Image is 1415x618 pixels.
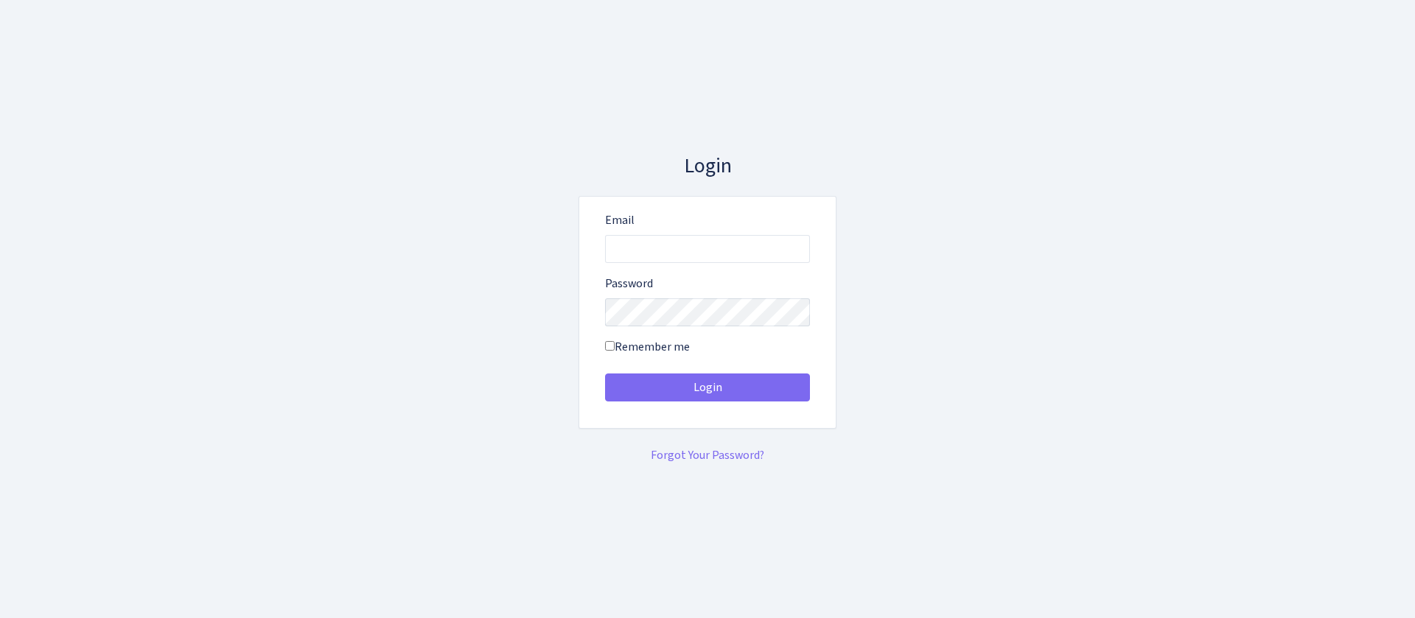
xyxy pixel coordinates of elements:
[579,154,836,179] h3: Login
[605,211,635,229] label: Email
[605,275,653,292] label: Password
[605,338,690,356] label: Remember me
[651,447,764,463] a: Forgot Your Password?
[605,373,810,401] button: Login
[605,341,615,351] input: Remember me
